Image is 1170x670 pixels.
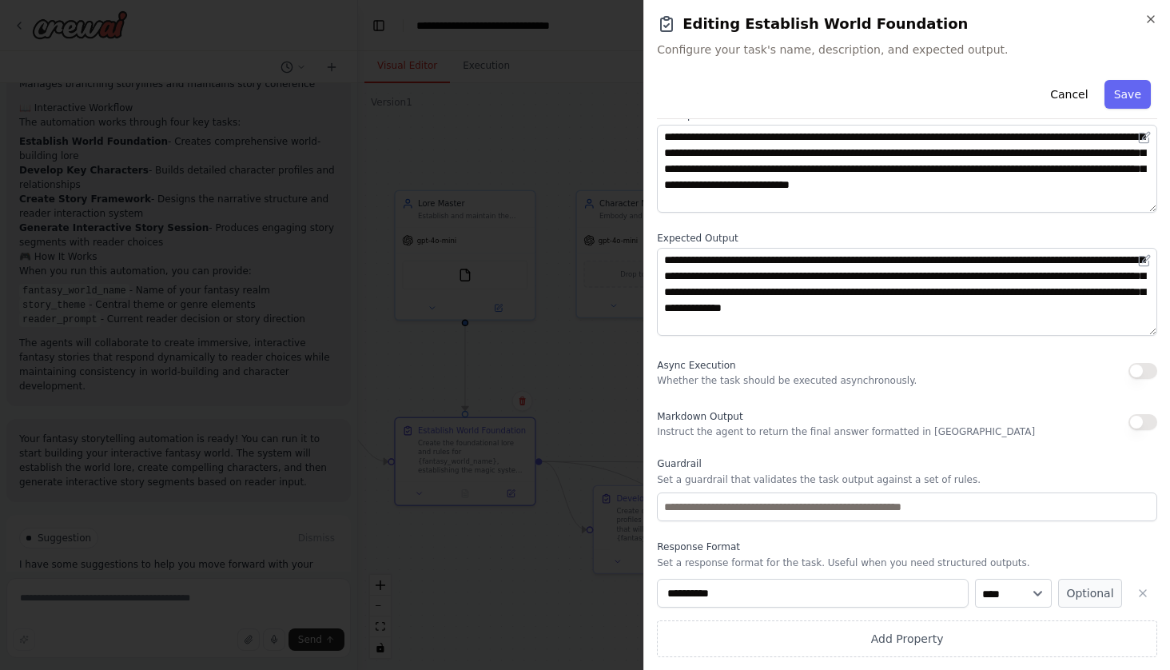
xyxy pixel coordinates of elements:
label: Response Format [657,540,1157,553]
span: Configure your task's name, description, and expected output. [657,42,1157,58]
label: Expected Output [657,232,1157,245]
button: Cancel [1041,80,1097,109]
button: Open in editor [1135,128,1154,147]
p: Instruct the agent to return the final answer formatted in [GEOGRAPHIC_DATA] [657,425,1035,438]
button: Optional [1058,579,1122,608]
button: Open in editor [1135,251,1154,270]
h2: Editing Establish World Foundation [657,13,1157,35]
span: Markdown Output [657,411,742,422]
button: Save [1104,80,1151,109]
label: Guardrail [657,457,1157,470]
p: Whether the task should be executed asynchronously. [657,374,917,387]
button: Add Property [657,620,1157,657]
span: Async Execution [657,360,735,371]
button: Delete property_1 [1128,579,1157,608]
p: Set a response format for the task. Useful when you need structured outputs. [657,556,1157,569]
p: Set a guardrail that validates the task output against a set of rules. [657,473,1157,486]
